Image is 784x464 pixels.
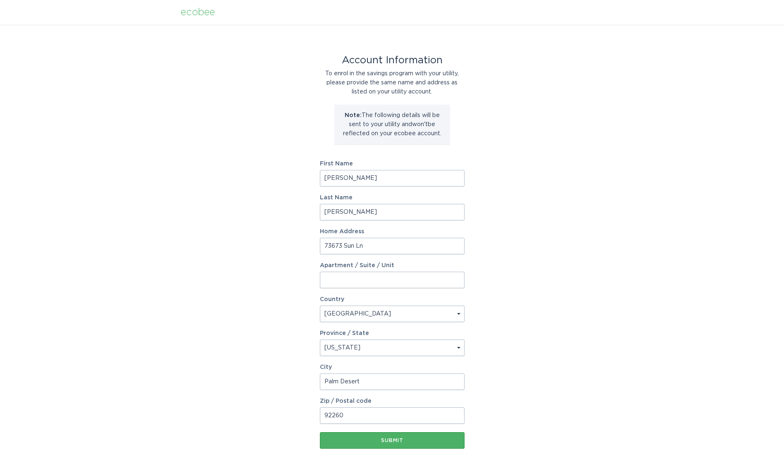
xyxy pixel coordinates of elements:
[320,398,465,404] label: Zip / Postal code
[320,69,465,96] div: To enrol in the savings program with your utility, please provide the same name and address as li...
[324,438,460,443] div: Submit
[320,297,344,302] label: Country
[320,432,465,449] button: Submit
[320,263,465,268] label: Apartment / Suite / Unit
[320,56,465,65] div: Account Information
[320,330,369,336] label: Province / State
[320,229,465,234] label: Home Address
[345,112,362,118] strong: Note:
[181,8,215,17] div: ecobee
[320,161,465,167] label: First Name
[341,111,444,138] p: The following details will be sent to your utility and won't be reflected on your ecobee account.
[320,364,465,370] label: City
[320,195,465,201] label: Last Name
